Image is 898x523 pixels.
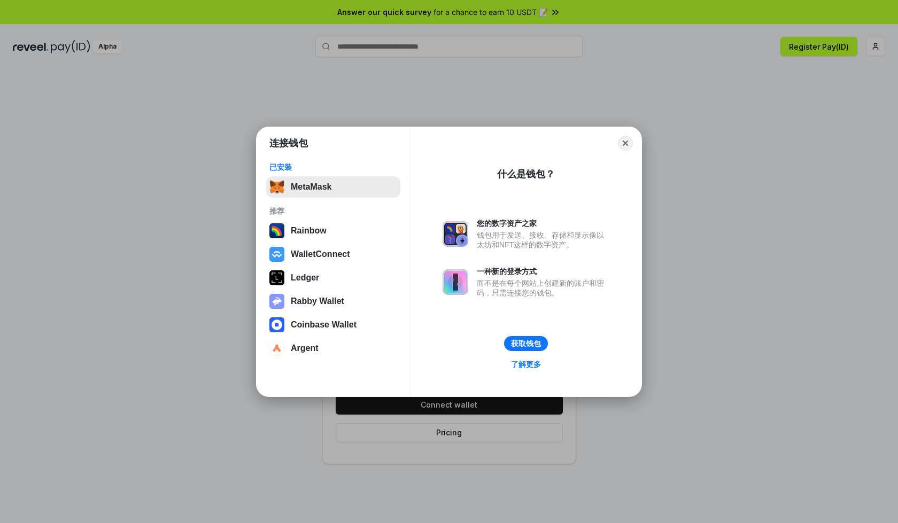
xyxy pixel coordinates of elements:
[505,357,547,371] a: 了解更多
[269,247,284,262] img: svg+xml,%3Csvg%20width%3D%2228%22%20height%3D%2228%22%20viewBox%3D%220%200%2028%2028%22%20fill%3D...
[497,168,555,181] div: 什么是钱包？
[266,267,400,288] button: Ledger
[291,249,350,259] div: WalletConnect
[291,182,331,192] div: MetaMask
[291,226,327,236] div: Rainbow
[504,336,548,351] button: 获取钱包
[269,341,284,356] img: svg+xml,%3Csvg%20width%3D%2228%22%20height%3D%2228%22%20viewBox%3D%220%200%2028%2028%22%20fill%3D...
[266,176,400,198] button: MetaMask
[266,291,400,312] button: Rabby Wallet
[477,267,609,276] div: 一种新的登录方式
[477,278,609,298] div: 而不是在每个网站上创建新的账户和密码，只需连接您的钱包。
[477,218,609,228] div: 您的数字资产之家
[477,230,609,249] div: 钱包用于发送、接收、存储和显示像以太坊和NFT这样的数字资产。
[266,220,400,241] button: Rainbow
[266,314,400,335] button: Coinbase Wallet
[291,320,357,330] div: Coinbase Wallet
[443,221,468,247] img: svg+xml,%3Csvg%20xmlns%3D%22http%3A%2F%2Fwww.w3.org%2F2000%2Fsvg%22%20fill%3D%22none%22%20viewBox...
[269,179,284,194] img: svg+xml,%3Csvg%20fill%3D%22none%22%20height%3D%2233%22%20viewBox%3D%220%200%2035%2033%22%20width%...
[618,136,633,151] button: Close
[269,137,308,150] h1: 连接钱包
[269,206,397,216] div: 推荐
[266,338,400,359] button: Argent
[269,317,284,332] img: svg+xml,%3Csvg%20width%3D%2228%22%20height%3D%2228%22%20viewBox%3D%220%200%2028%2028%22%20fill%3D...
[443,269,468,295] img: svg+xml,%3Csvg%20xmlns%3D%22http%3A%2F%2Fwww.w3.org%2F2000%2Fsvg%22%20fill%3D%22none%22%20viewBox...
[269,162,397,172] div: 已安装
[291,296,344,306] div: Rabby Wallet
[269,223,284,238] img: svg+xml,%3Csvg%20width%3D%22120%22%20height%3D%22120%22%20viewBox%3D%220%200%20120%20120%22%20fil...
[269,294,284,309] img: svg+xml,%3Csvg%20xmlns%3D%22http%3A%2F%2Fwww.w3.org%2F2000%2Fsvg%22%20fill%3D%22none%22%20viewBox...
[511,339,541,348] div: 获取钱包
[269,270,284,285] img: svg+xml,%3Csvg%20xmlns%3D%22http%3A%2F%2Fwww.w3.org%2F2000%2Fsvg%22%20width%3D%2228%22%20height%3...
[266,244,400,265] button: WalletConnect
[291,344,319,353] div: Argent
[511,360,541,369] div: 了解更多
[291,273,319,283] div: Ledger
